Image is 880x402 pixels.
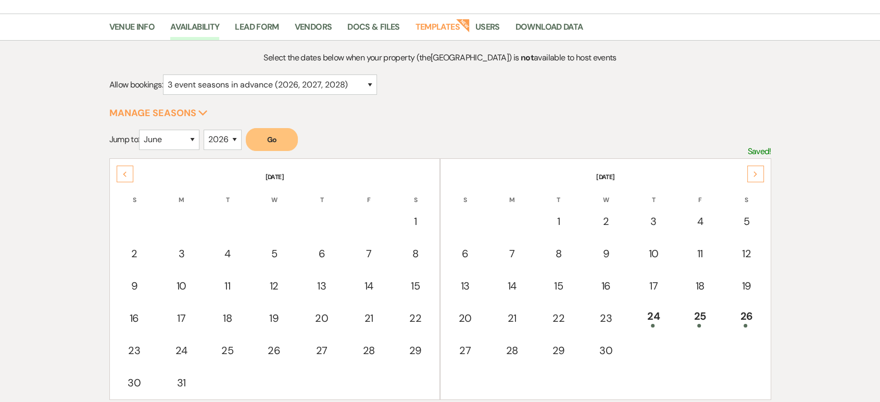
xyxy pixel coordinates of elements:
div: 12 [729,246,763,261]
th: T [205,183,250,205]
div: 5 [729,213,763,229]
div: 22 [541,310,575,326]
a: Download Data [516,20,583,40]
div: 25 [210,343,244,358]
div: 20 [447,310,483,326]
div: 29 [541,343,575,358]
div: 23 [588,310,624,326]
div: 27 [447,343,483,358]
div: 16 [588,278,624,294]
div: 18 [683,278,716,294]
th: F [346,183,392,205]
div: 13 [304,278,340,294]
th: W [251,183,297,205]
div: 23 [117,343,152,358]
div: 14 [352,278,386,294]
div: 11 [210,278,244,294]
div: 27 [304,343,340,358]
th: M [489,183,534,205]
div: 15 [541,278,575,294]
th: [DATE] [111,160,439,182]
th: [DATE] [442,160,770,182]
div: 19 [729,278,763,294]
div: 16 [117,310,152,326]
div: 25 [683,308,716,328]
div: 10 [636,246,671,261]
div: 31 [165,375,198,391]
div: 26 [729,308,763,328]
a: Docs & Files [347,20,399,40]
div: 20 [304,310,340,326]
div: 8 [541,246,575,261]
div: 24 [165,343,198,358]
div: 5 [257,246,291,261]
div: 12 [257,278,291,294]
strong: not [521,52,534,63]
div: 9 [588,246,624,261]
th: F [677,183,722,205]
div: 21 [352,310,386,326]
div: 10 [165,278,198,294]
div: 4 [210,246,244,261]
th: T [535,183,581,205]
span: Allow bookings: [109,79,163,90]
button: Manage Seasons [109,108,208,118]
p: Saved! [747,145,771,158]
div: 17 [165,310,198,326]
div: 18 [210,310,244,326]
a: Venue Info [109,20,155,40]
th: T [298,183,345,205]
div: 13 [447,278,483,294]
div: 30 [117,375,152,391]
span: Jump to: [109,134,140,145]
div: 30 [588,343,624,358]
div: 6 [447,246,483,261]
a: Templates [416,20,460,40]
a: Lead Form [235,20,279,40]
th: S [392,183,438,205]
div: 11 [683,246,716,261]
div: 7 [495,246,529,261]
div: 19 [257,310,291,326]
div: 3 [165,246,198,261]
button: Go [246,128,298,151]
div: 2 [588,213,624,229]
div: 26 [257,343,291,358]
div: 14 [495,278,529,294]
div: 6 [304,246,340,261]
div: 1 [398,213,433,229]
div: 9 [117,278,152,294]
th: W [583,183,630,205]
th: S [442,183,488,205]
div: 28 [352,343,386,358]
div: 4 [683,213,716,229]
div: 15 [398,278,433,294]
th: M [159,183,204,205]
th: S [111,183,158,205]
div: 29 [398,343,433,358]
a: Availability [170,20,219,40]
p: Select the dates below when your property (the [GEOGRAPHIC_DATA] ) is available to host events [192,51,688,65]
strong: New [456,18,470,32]
div: 22 [398,310,433,326]
div: 24 [636,308,671,328]
div: 28 [495,343,529,358]
div: 7 [352,246,386,261]
th: S [723,183,769,205]
div: 21 [495,310,529,326]
a: Users [475,20,500,40]
div: 3 [636,213,671,229]
div: 1 [541,213,575,229]
th: T [631,183,676,205]
div: 2 [117,246,152,261]
a: Vendors [295,20,332,40]
div: 8 [398,246,433,261]
div: 17 [636,278,671,294]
